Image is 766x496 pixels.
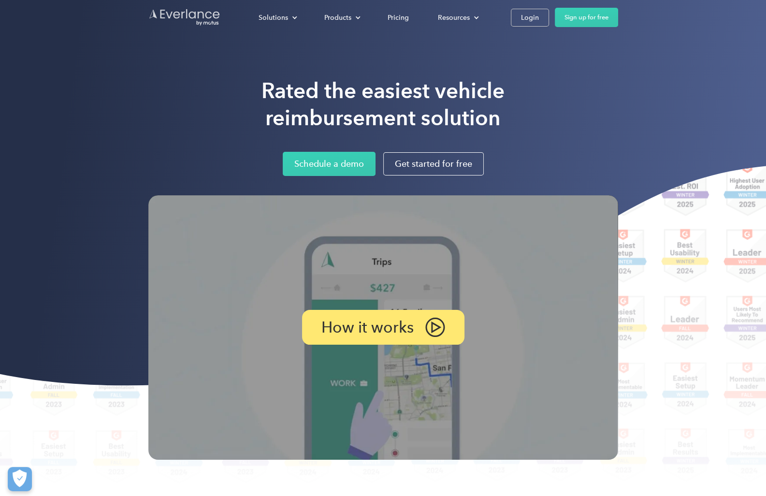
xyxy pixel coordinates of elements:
[438,12,470,24] div: Resources
[283,152,376,176] a: Schedule a demo
[383,152,484,175] a: Get started for free
[261,77,505,131] h1: Rated the easiest vehicle reimbursement solution
[511,9,549,27] a: Login
[378,9,419,26] a: Pricing
[388,12,409,24] div: Pricing
[321,321,414,334] p: How it works
[249,9,305,26] div: Solutions
[428,9,487,26] div: Resources
[521,12,539,24] div: Login
[71,58,119,78] input: Submit
[148,8,221,27] a: Go to homepage
[315,9,368,26] div: Products
[8,467,32,491] button: Cookies Settings
[259,12,288,24] div: Solutions
[324,12,351,24] div: Products
[555,8,618,27] a: Sign up for free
